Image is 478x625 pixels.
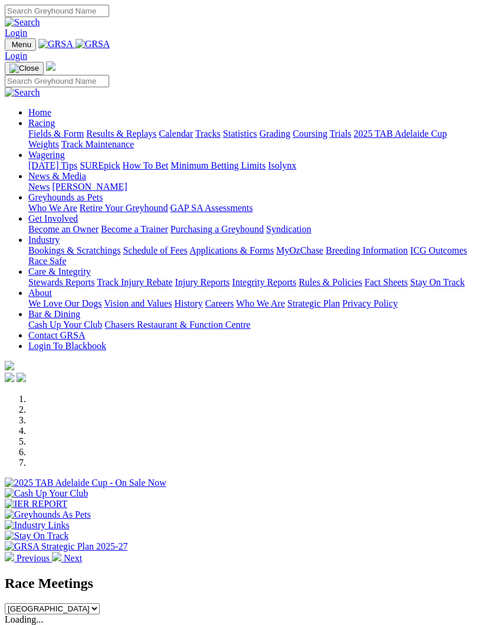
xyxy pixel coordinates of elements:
a: Bar & Dining [28,309,80,319]
img: GRSA [76,39,110,50]
a: Greyhounds as Pets [28,192,103,202]
a: Isolynx [268,160,296,170]
a: Get Involved [28,213,78,223]
div: About [28,298,473,309]
img: Search [5,17,40,28]
a: Who We Are [28,203,77,213]
a: Next [52,553,82,563]
a: MyOzChase [276,245,323,255]
a: Track Injury Rebate [97,277,172,287]
a: Purchasing a Greyhound [171,224,264,234]
a: Careers [205,298,234,308]
a: ICG Outcomes [410,245,467,255]
img: Close [9,64,39,73]
a: We Love Our Dogs [28,298,102,308]
a: Racing [28,118,55,128]
a: Previous [5,553,52,563]
a: About [28,288,52,298]
img: IER REPORT [5,499,67,509]
div: Care & Integrity [28,277,473,288]
h2: Race Meetings [5,575,473,591]
a: Stay On Track [410,277,464,287]
a: Strategic Plan [287,298,340,308]
img: Greyhounds As Pets [5,509,91,520]
a: Fields & Form [28,129,84,139]
button: Toggle navigation [5,38,36,51]
a: Login [5,28,27,38]
a: Statistics [223,129,257,139]
a: News [28,182,50,192]
a: Industry [28,235,60,245]
a: Vision and Values [104,298,172,308]
img: Stay On Track [5,531,68,541]
div: Industry [28,245,473,267]
a: Stewards Reports [28,277,94,287]
img: GRSA [38,39,73,50]
span: Previous [17,553,50,563]
button: Toggle navigation [5,62,44,75]
a: Login [5,51,27,61]
a: Bookings & Scratchings [28,245,120,255]
a: Contact GRSA [28,330,85,340]
a: Cash Up Your Club [28,320,102,330]
a: History [174,298,202,308]
span: Next [64,553,82,563]
a: Login To Blackbook [28,341,106,351]
a: Become a Trainer [101,224,168,234]
div: Racing [28,129,473,150]
span: Loading... [5,614,43,624]
div: Greyhounds as Pets [28,203,473,213]
img: chevron-left-pager-white.svg [5,552,14,561]
a: Results & Replays [86,129,156,139]
img: Search [5,87,40,98]
a: Breeding Information [326,245,408,255]
a: Trials [329,129,351,139]
div: Get Involved [28,224,473,235]
a: Minimum Betting Limits [171,160,266,170]
a: GAP SA Assessments [171,203,253,213]
a: Retire Your Greyhound [80,203,168,213]
div: News & Media [28,182,473,192]
a: Schedule of Fees [123,245,187,255]
a: Rules & Policies [299,277,362,287]
a: Chasers Restaurant & Function Centre [104,320,250,330]
a: Privacy Policy [342,298,398,308]
img: chevron-right-pager-white.svg [52,552,61,561]
a: Calendar [159,129,193,139]
a: SUREpick [80,160,120,170]
a: Weights [28,139,59,149]
a: Tracks [195,129,221,139]
img: 2025 TAB Adelaide Cup - On Sale Now [5,478,166,488]
a: [DATE] Tips [28,160,77,170]
img: twitter.svg [17,373,26,382]
img: logo-grsa-white.png [46,61,55,71]
a: 2025 TAB Adelaide Cup [353,129,447,139]
img: Industry Links [5,520,70,531]
img: facebook.svg [5,373,14,382]
a: News & Media [28,171,86,181]
a: Become an Owner [28,224,99,234]
a: Injury Reports [175,277,230,287]
a: Applications & Forms [189,245,274,255]
a: Care & Integrity [28,267,91,277]
a: Track Maintenance [61,139,134,149]
div: Wagering [28,160,473,171]
a: Fact Sheets [365,277,408,287]
a: Integrity Reports [232,277,296,287]
img: GRSA Strategic Plan 2025-27 [5,541,127,552]
a: Wagering [28,150,65,160]
a: Home [28,107,51,117]
a: Coursing [293,129,328,139]
div: Bar & Dining [28,320,473,330]
input: Search [5,75,109,87]
a: Grading [260,129,290,139]
a: Syndication [266,224,311,234]
a: Race Safe [28,256,66,266]
a: Who We Are [236,298,285,308]
img: logo-grsa-white.png [5,361,14,370]
a: [PERSON_NAME] [52,182,127,192]
img: Cash Up Your Club [5,488,88,499]
a: How To Bet [123,160,169,170]
span: Menu [12,40,31,49]
input: Search [5,5,109,17]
